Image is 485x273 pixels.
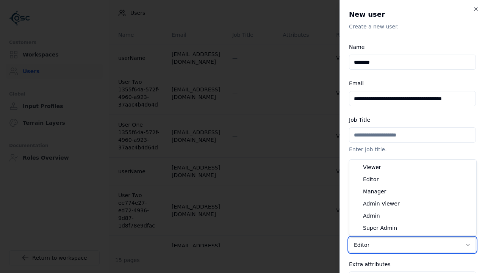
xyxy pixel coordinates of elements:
[363,176,379,183] span: Editor
[363,163,381,171] span: Viewer
[363,212,380,220] span: Admin
[363,200,400,207] span: Admin Viewer
[363,224,397,232] span: Super Admin
[363,188,386,195] span: Manager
